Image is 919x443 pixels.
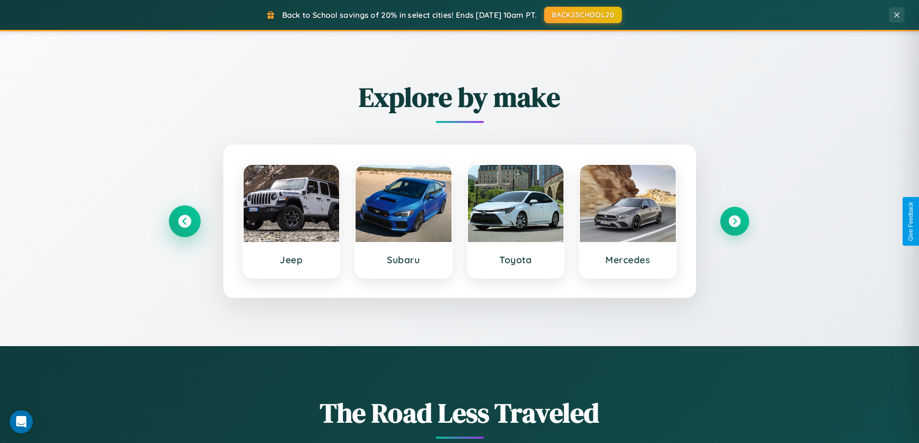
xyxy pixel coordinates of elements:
h3: Subaru [365,254,442,266]
div: Give Feedback [907,202,914,241]
h3: Toyota [478,254,554,266]
h3: Jeep [253,254,330,266]
h2: Explore by make [170,79,749,116]
button: BACK2SCHOOL20 [544,7,622,23]
span: Back to School savings of 20% in select cities! Ends [DATE] 10am PT. [282,10,537,20]
h3: Mercedes [590,254,666,266]
div: Open Intercom Messenger [10,410,33,433]
h1: The Road Less Traveled [170,394,749,431]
